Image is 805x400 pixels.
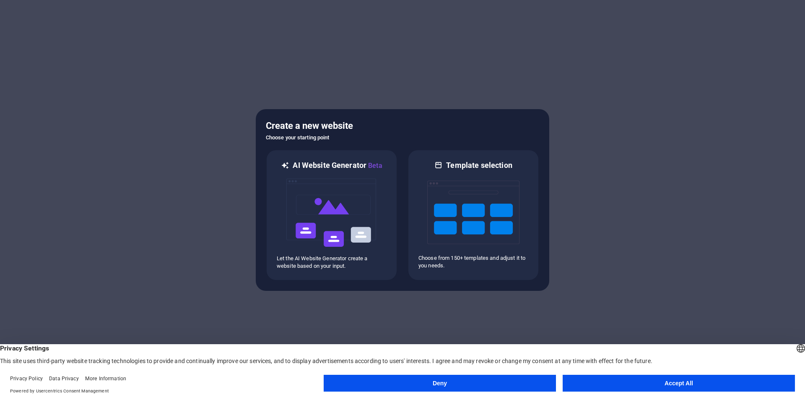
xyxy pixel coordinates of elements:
img: ai [286,171,378,255]
div: AI Website GeneratorBetaaiLet the AI Website Generator create a website based on your input. [266,149,397,281]
p: Choose from 150+ templates and adjust it to you needs. [418,254,528,269]
p: Let the AI Website Generator create a website based on your input. [277,255,387,270]
h6: Choose your starting point [266,133,539,143]
h5: Create a new website [266,119,539,133]
div: Template selectionChoose from 150+ templates and adjust it to you needs. [408,149,539,281]
h6: Template selection [446,160,512,170]
span: Beta [366,162,382,170]
h6: AI Website Generator [293,160,382,171]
